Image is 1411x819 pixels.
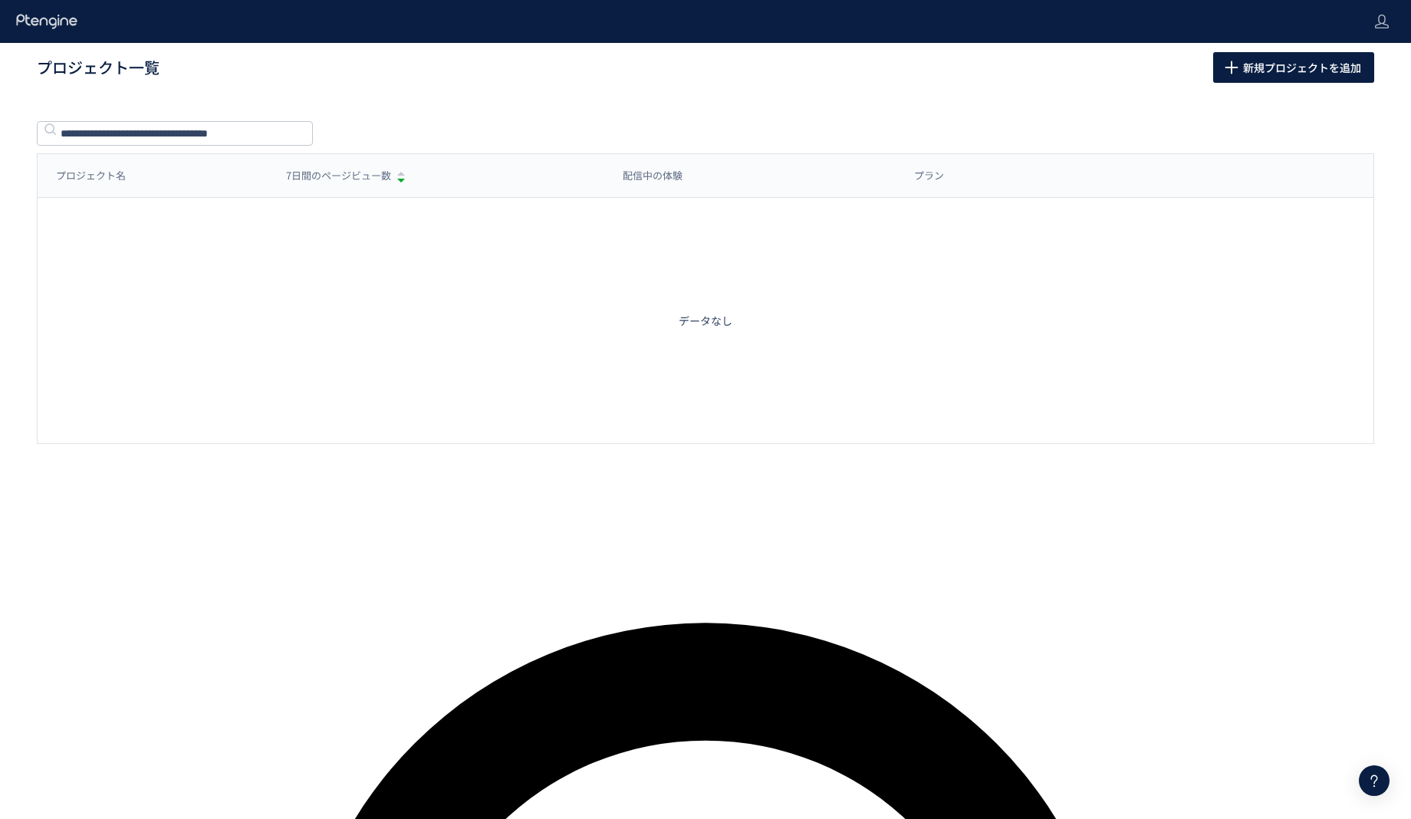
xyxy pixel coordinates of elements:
[38,198,1373,443] div: データなし
[623,169,682,183] span: 配信中の体験
[286,169,391,183] span: 7日間のページビュー数
[56,169,126,183] span: プロジェクト名
[1243,52,1361,83] span: 新規プロジェクトを追加
[1213,52,1374,83] button: 新規プロジェクトを追加
[37,57,1179,79] h1: プロジェクト一覧
[914,169,944,183] span: プラン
